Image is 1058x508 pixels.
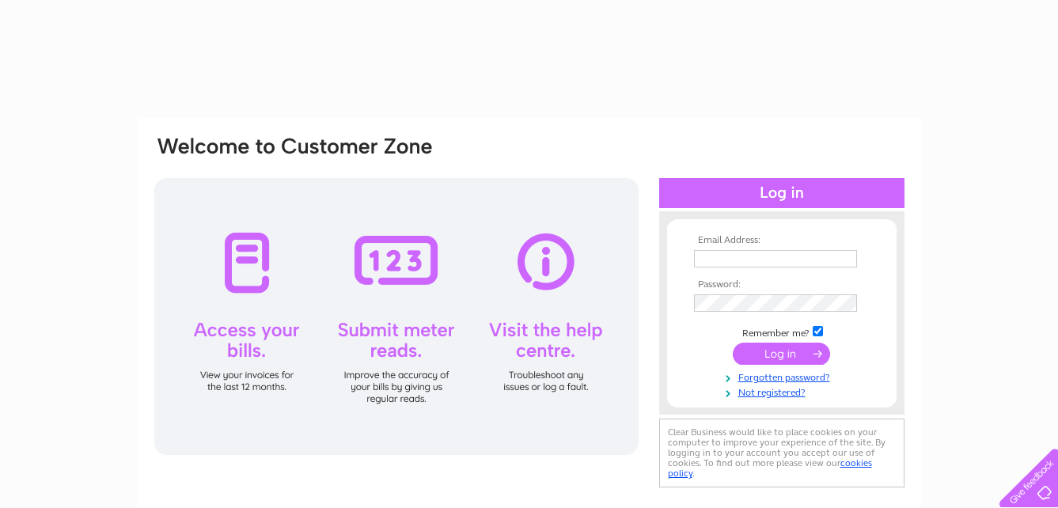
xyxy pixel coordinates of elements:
[694,369,874,384] a: Forgotten password?
[733,343,830,365] input: Submit
[690,279,874,290] th: Password:
[690,235,874,246] th: Email Address:
[659,419,904,487] div: Clear Business would like to place cookies on your computer to improve your experience of the sit...
[694,384,874,399] a: Not registered?
[690,324,874,339] td: Remember me?
[668,457,872,479] a: cookies policy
